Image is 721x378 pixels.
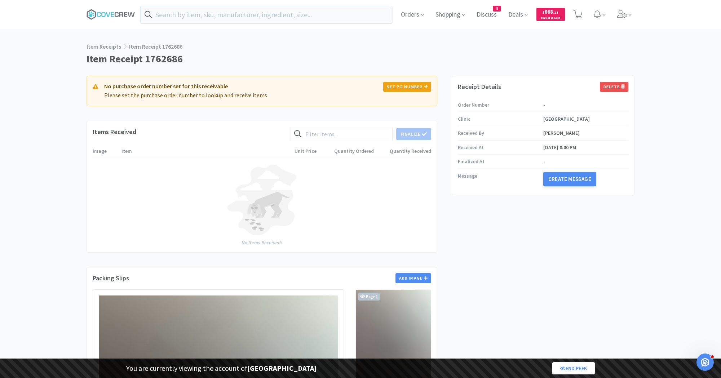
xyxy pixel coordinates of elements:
[543,10,544,15] span: $
[553,10,558,15] span: . 11
[696,353,714,371] iframe: Intercom live chat
[141,6,392,23] input: Search by item, sku, manufacturer, ingredient, size...
[543,115,628,123] div: [GEOGRAPHIC_DATA]
[458,172,543,180] div: Message
[247,364,317,373] strong: [GEOGRAPHIC_DATA]
[543,129,628,137] div: [PERSON_NAME]
[104,82,384,91] h4: No purchase order number set for this receivable
[600,82,628,92] button: Delete
[543,143,628,151] div: [DATE] 8:00 PM
[93,239,431,246] p: No Items Received!
[119,144,262,158] div: Item
[543,8,558,15] span: 668
[395,273,431,283] button: Add Image
[319,144,377,158] div: Quantity Ordered
[90,144,119,158] div: Image
[359,293,380,300] span: Page 1
[474,12,500,18] a: Discuss5
[493,6,501,11] span: 5
[458,143,543,151] div: Received At
[536,5,565,24] a: $668.11Cash Back
[543,172,596,186] button: Create Message
[541,16,561,21] span: Cash Back
[377,144,434,158] div: Quantity Received
[126,363,317,374] p: You are currently viewing the account of
[104,91,384,100] p: Please set the purchase order number to lookup and receive items
[458,115,543,123] div: Clinic
[93,273,395,284] h4: Packing Slips
[552,362,595,374] a: End Peek
[129,43,182,50] a: Item Receipt 1762686
[458,157,543,165] div: Finalized At
[458,101,543,109] div: Order Number
[226,164,298,236] img: blind-dog-light.png
[291,127,393,141] input: Filter items...
[87,43,121,50] a: Item Receipts
[458,129,543,137] div: Received By
[93,127,291,137] h4: Items Received
[262,144,319,158] div: Unit Price
[543,157,628,165] div: -
[87,51,634,67] h1: Item Receipt 1762686
[383,82,431,92] button: Set PO Number
[543,101,628,109] div: -
[458,82,600,92] h4: Receipt Details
